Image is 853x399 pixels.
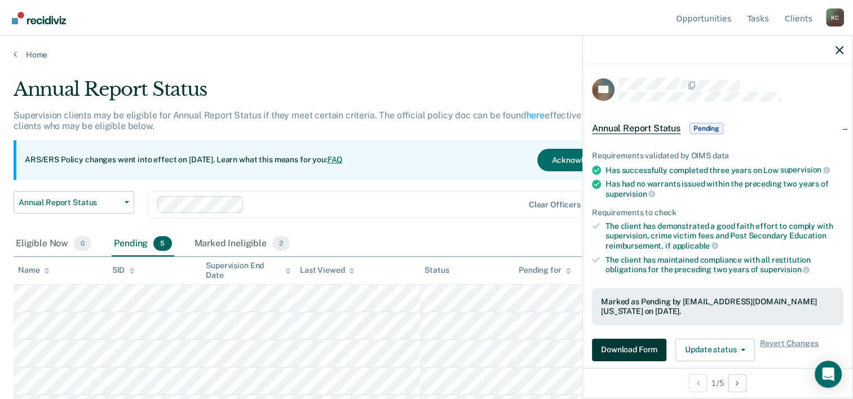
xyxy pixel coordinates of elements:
[537,149,644,171] button: Acknowledge & Close
[780,165,830,174] span: supervision
[673,241,718,250] span: applicable
[12,12,66,24] img: Recidiviz
[14,50,839,60] a: Home
[690,123,723,134] span: Pending
[18,265,50,275] div: Name
[206,261,291,280] div: Supervision End Date
[112,232,174,256] div: Pending
[760,265,810,274] span: supervision
[14,232,94,256] div: Eligible Now
[74,236,91,251] span: 0
[826,8,844,26] div: K C
[328,155,343,164] a: FAQ
[425,265,449,275] div: Status
[815,361,842,388] div: Open Intercom Messenger
[272,236,290,251] span: 2
[25,154,343,166] p: ARS/ERS Policy changes went into effect on [DATE]. Learn what this means for you:
[759,339,818,361] span: Revert Changes
[19,198,120,207] span: Annual Report Status
[606,221,843,250] div: The client has demonstrated a good faith effort to comply with supervision, crime victim fees and...
[527,110,545,121] a: here
[153,236,171,251] span: 5
[689,374,707,392] button: Previous Opportunity
[826,8,844,26] button: Profile dropdown button
[606,165,843,175] div: Has successfully completed three years on Low
[606,189,655,198] span: supervision
[300,265,355,275] div: Last Viewed
[606,255,843,274] div: The client has maintained compliance with all restitution obligations for the preceding two years of
[728,374,746,392] button: Next Opportunity
[601,297,834,316] div: Marked as Pending by [EMAIL_ADDRESS][DOMAIN_NAME][US_STATE] on [DATE].
[14,78,653,110] div: Annual Report Status
[192,232,293,256] div: Marked Ineligible
[606,179,843,198] div: Has had no warrants issued within the preceding two years of
[519,265,571,275] div: Pending for
[583,368,852,398] div: 1 / 5
[592,208,843,218] div: Requirements to check
[675,339,755,361] button: Update status
[592,151,843,161] div: Requirements validated by OIMS data
[529,200,581,210] div: Clear officers
[112,265,135,275] div: SID
[583,110,852,147] div: Annual Report StatusPending
[592,339,666,361] button: Download Form
[14,110,645,131] p: Supervision clients may be eligible for Annual Report Status if they meet certain criteria. The o...
[592,339,671,361] a: Navigate to form link
[592,123,680,134] span: Annual Report Status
